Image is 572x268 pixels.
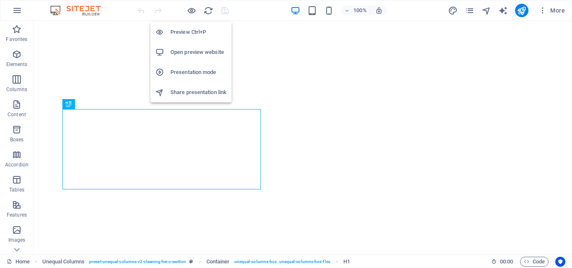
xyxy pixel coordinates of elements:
[465,5,475,15] button: pages
[7,257,30,267] a: Click to cancel selection. Double-click to open Pages
[448,6,458,15] i: Design (Ctrl+Alt+Y)
[465,6,474,15] i: Pages (Ctrl+Alt+S)
[524,257,545,267] span: Code
[206,257,230,267] span: Click to select. Double-click to edit
[343,257,350,267] span: Click to select. Double-click to edit
[203,5,213,15] button: reload
[170,67,227,77] h6: Presentation mode
[500,257,513,267] span: 00 00
[353,5,367,15] h6: 100%
[506,258,507,265] span: :
[5,161,28,168] p: Accordion
[10,136,24,143] p: Boxes
[42,257,350,267] nav: breadcrumb
[515,4,528,17] button: publish
[491,257,513,267] h6: Session time
[189,259,193,264] i: This element is a customizable preset
[498,5,508,15] button: text_generator
[170,27,227,37] h6: Preview Ctrl+P
[482,5,492,15] button: navigator
[6,61,28,68] p: Elements
[341,5,371,15] button: 100%
[517,6,526,15] i: Publish
[9,186,24,193] p: Tables
[42,257,85,267] span: Click to select. Double-click to edit
[170,47,227,57] h6: Open preview website
[88,257,186,267] span: . preset-unequal-columns-v2-cleaning-hero-section
[555,257,565,267] button: Usercentrics
[8,237,26,243] p: Images
[535,4,568,17] button: More
[233,257,330,267] span: . unequal-columns-box .unequal-columns-box-flex
[7,212,27,218] p: Features
[375,7,383,14] i: On resize automatically adjust zoom level to fit chosen device.
[482,6,491,15] i: Navigator
[6,86,27,93] p: Columns
[8,111,26,118] p: Content
[6,36,27,43] p: Favorites
[48,5,111,15] img: Editor Logo
[204,6,213,15] i: Reload page
[448,5,458,15] button: design
[539,6,565,15] span: More
[170,87,227,97] h6: Share presentation link
[520,257,549,267] button: Code
[498,6,508,15] i: AI Writer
